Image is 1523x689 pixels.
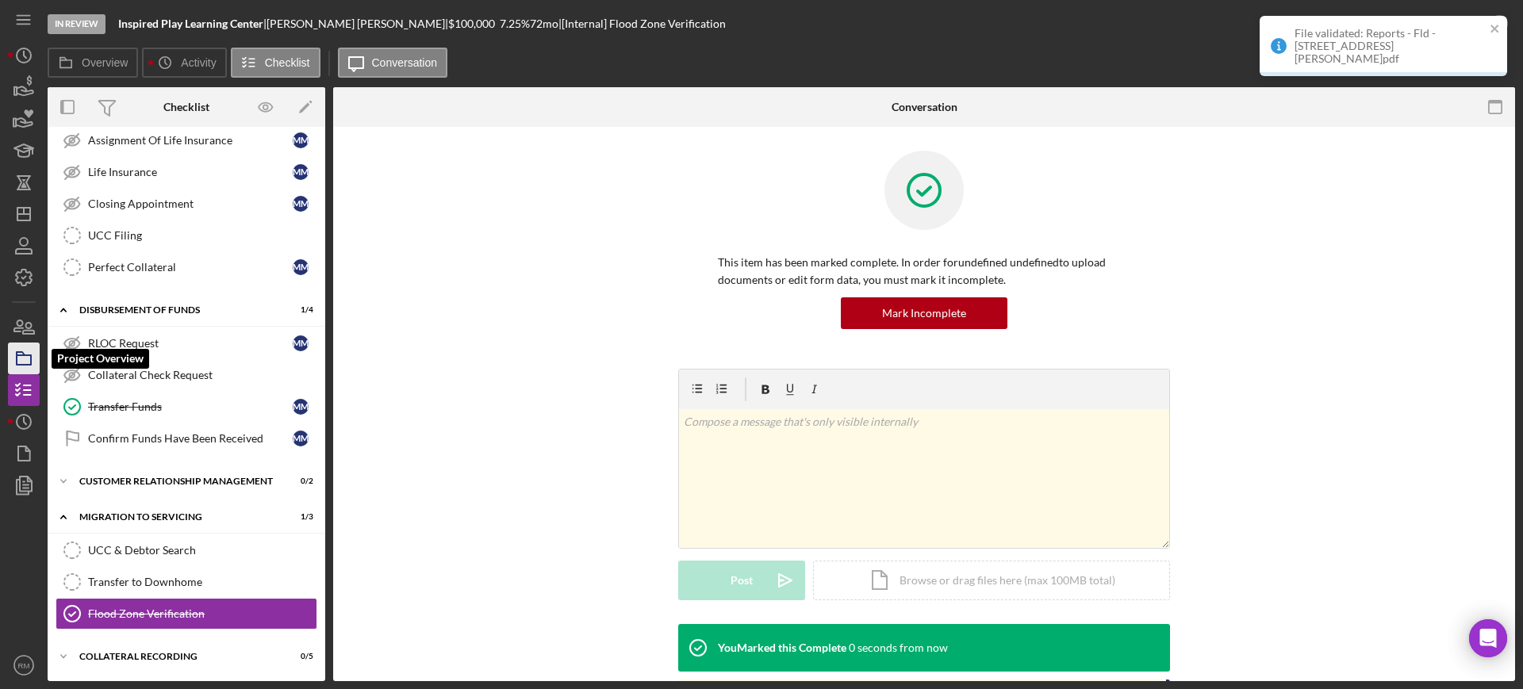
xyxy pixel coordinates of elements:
a: Perfect CollateralMM [56,251,317,283]
button: close [1490,22,1501,37]
div: M M [293,164,309,180]
div: RLOC Request [88,337,293,350]
div: M M [293,132,309,148]
button: Overview [48,48,138,78]
button: Mark Incomplete [841,297,1007,329]
div: Life Insurance [88,166,293,178]
a: Confirm Funds Have Been ReceivedMM [56,423,317,454]
div: [PERSON_NAME] [PERSON_NAME] | [267,17,448,30]
div: Collateral Check Request [88,369,316,381]
div: You Marked this Complete [718,641,846,654]
a: Transfer FundsMM [56,391,317,423]
div: M M [293,431,309,446]
a: Closing AppointmentMM [56,188,317,220]
div: UCC & Debtor Search [88,544,316,557]
div: Mark Incomplete [882,297,966,329]
label: Conversation [372,56,438,69]
label: Checklist [265,56,310,69]
button: RM [8,649,40,681]
button: Activity [142,48,226,78]
div: Flood Zone Verification [88,607,316,620]
a: Transfer to Downhome [56,566,317,598]
div: M M [293,335,309,351]
b: Inspired Play Learning Center [118,17,263,30]
div: 72 mo [530,17,558,30]
div: $100,000 [448,17,500,30]
div: | [Internal] Flood Zone Verification [558,17,726,30]
div: 0 / 2 [285,477,313,486]
div: Perfect Collateral [88,261,293,274]
p: This item has been marked complete. In order for undefined undefined to upload documents or edit ... [718,254,1130,289]
div: UCC Filing [88,229,316,242]
div: 1 / 4 [285,305,313,315]
div: File validated: Reports - Fld - [STREET_ADDRESS][PERSON_NAME]pdf [1295,27,1485,65]
div: Complete [1432,8,1479,40]
div: 1 / 3 [285,512,313,522]
div: Conversation [892,101,957,113]
div: Closing Appointment [88,197,293,210]
text: RM [18,661,30,670]
div: Transfer to Downhome [88,576,316,588]
div: 7.25 % [500,17,530,30]
label: Overview [82,56,128,69]
div: Checklist [163,101,209,113]
button: Post [678,561,805,600]
div: M M [293,196,309,212]
label: Activity [181,56,216,69]
div: Assignment Of Life Insurance [88,134,293,147]
div: Migration to Servicing [79,512,274,522]
div: M M [293,259,309,275]
button: Complete [1416,8,1515,40]
time: 2025-09-03 16:47 [849,641,948,654]
button: Checklist [231,48,320,78]
div: In Review [48,14,105,34]
div: Customer Relationship Management [79,477,274,486]
div: Collateral Recording [79,652,274,661]
a: RLOC RequestMM [56,327,317,359]
div: | [118,17,267,30]
div: Open Intercom Messenger [1469,619,1507,657]
div: M M [293,399,309,415]
div: Transfer Funds [88,400,293,413]
a: Assignment Of Life InsuranceMM [56,124,317,156]
div: Disbursement of Funds [79,305,274,315]
a: UCC & Debtor Search [56,534,317,566]
a: UCC Filing [56,220,317,251]
div: Confirm Funds Have Been Received [88,432,293,445]
div: Post [731,561,753,600]
a: Life InsuranceMM [56,156,317,188]
a: Flood Zone Verification [56,598,317,630]
a: Collateral Check Request [56,359,317,391]
button: Conversation [338,48,448,78]
div: 0 / 5 [285,652,313,661]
